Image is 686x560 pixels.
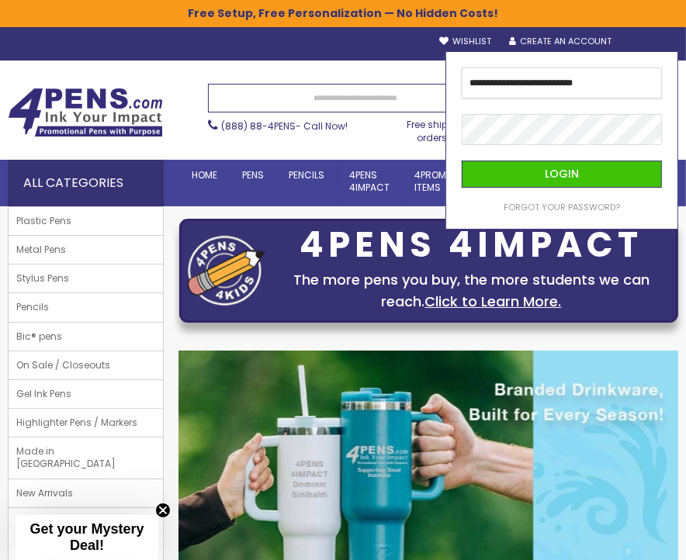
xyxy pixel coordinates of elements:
[627,36,678,48] div: Sign In
[504,202,620,213] a: Forgot Your Password?
[414,168,484,194] span: 4PROMOTIONAL ITEMS
[188,235,265,306] img: four_pen_logo.png
[462,161,662,188] button: Login
[289,168,324,181] span: Pencils
[9,380,79,408] span: Gel Ink Pens
[9,264,163,292] a: Stylus Pens
[9,479,81,507] span: New Arrivals
[9,409,163,437] a: Highlighter Pens / Markers
[545,166,579,181] span: Login
[155,503,171,518] button: Close teaser
[273,269,670,313] div: The more pens you buy, the more students we can reach.
[9,264,77,292] span: Stylus Pens
[509,36,612,47] a: Create an Account
[273,229,670,261] div: 4PENS 4IMPACT
[192,168,217,181] span: Home
[9,236,74,264] span: Metal Pens
[9,207,79,235] span: Plastic Pens
[29,521,144,553] span: Get your Mystery Deal!
[16,515,158,560] div: Get your Mystery Deal!Close teaser
[439,36,491,47] a: Wishlist
[8,160,164,206] div: All Categories
[9,323,163,351] a: Bic® pens
[9,351,163,379] a: On Sale / Closeouts
[425,292,562,311] a: Click to Learn More.
[9,236,163,264] a: Metal Pens
[9,380,163,408] a: Gel Ink Pens
[242,168,264,181] span: Pens
[9,207,163,235] a: Plastic Pens
[9,323,70,351] span: Bic® pens
[9,293,57,321] span: Pencils
[9,351,118,379] span: On Sale / Closeouts
[349,168,390,194] span: 4Pens 4impact
[221,119,296,133] a: (888) 88-4PENS
[9,479,163,507] a: New Arrivals
[404,112,507,143] div: Free shipping on pen orders over $199
[504,201,620,213] span: Forgot Your Password?
[9,409,145,437] span: Highlighter Pens / Markers
[9,437,163,478] a: Made in [GEOGRAPHIC_DATA]
[9,293,163,321] a: Pencils
[221,119,348,133] span: - Call Now!
[8,88,163,137] img: 4Pens Custom Pens and Promotional Products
